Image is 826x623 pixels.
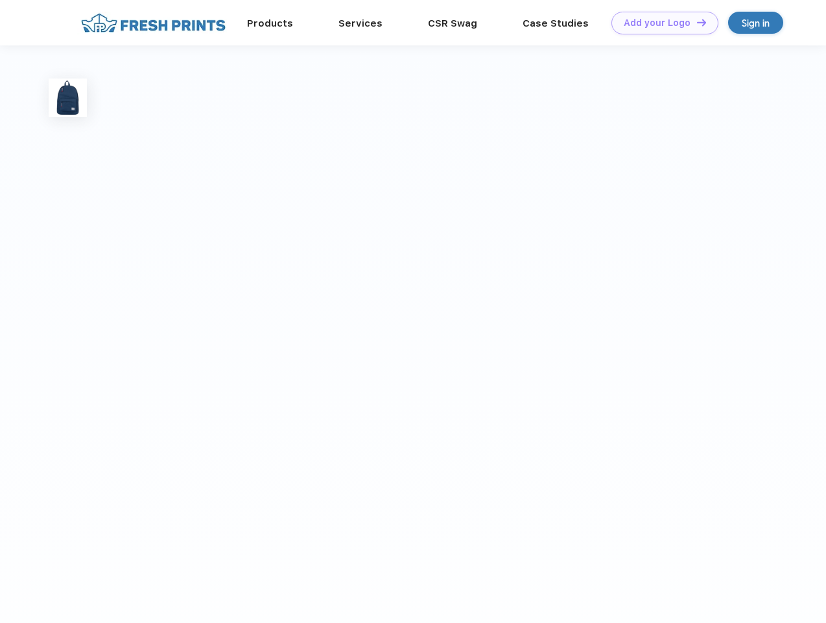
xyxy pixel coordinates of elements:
img: fo%20logo%202.webp [77,12,230,34]
a: Products [247,18,293,29]
img: DT [697,19,706,26]
div: Add your Logo [624,18,690,29]
a: Sign in [728,12,783,34]
div: Sign in [742,16,770,31]
img: func=resize&h=100 [49,79,87,117]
